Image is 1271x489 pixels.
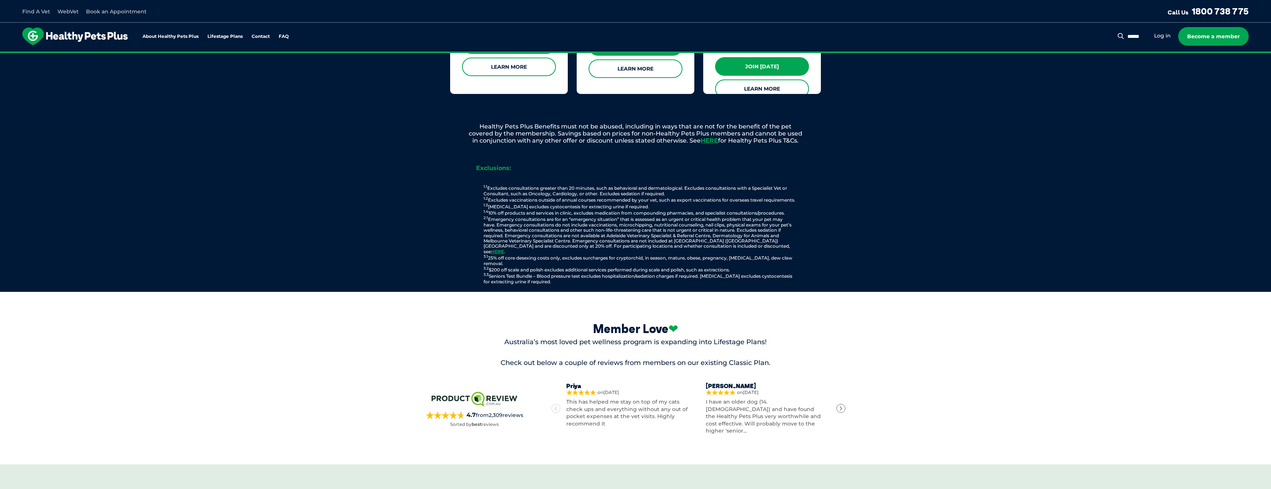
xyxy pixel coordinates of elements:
[484,215,488,220] sup: 2.1
[706,382,831,389] h4: [PERSON_NAME]
[484,203,488,208] sup: 1.3
[426,389,523,427] a: 4.7from2,309reviewsSorted bybestreviews
[1116,32,1126,40] button: Search
[476,164,511,172] strong: Exclusions:
[715,57,809,76] a: Join [DATE]
[597,390,691,395] span: on [DATE]
[484,209,488,214] sup: 1.4
[22,8,50,15] a: Find A Vet
[58,8,79,15] a: WebVet
[491,249,504,254] a: HERE
[566,382,691,428] a: Priyaon[DATE]This has helped me stay on top of my cats check ups and everything without any out o...
[462,58,556,76] a: Learn More
[484,184,487,189] sup: 1.1
[484,196,488,201] sup: 1.2
[252,34,270,39] a: Contact
[207,34,243,39] a: Lifestage Plans
[715,79,809,98] a: Learn More
[472,421,482,427] strong: best
[497,52,774,59] span: Proactive, preventative wellness program designed to keep your pet healthier and happier for longer
[566,382,691,389] h4: Priya
[86,8,147,15] a: Book an Appointment
[279,34,289,39] a: FAQ
[1154,32,1171,39] a: Log in
[426,358,845,368] p: Check out below a couple of reviews from members on our existing Classic Plan.
[706,389,736,395] div: 5 out of 5 stars
[443,123,829,144] p: Healthy Pets Plus Benefits must not be abused, including in ways that are not for the benefit of ...
[706,398,831,435] p: I have an older dog (14.[DEMOGRAPHIC_DATA]) and have found the Healthy Pets Plus very worthwhile ...
[706,382,831,435] a: [PERSON_NAME]on[DATE]I have an older dog (14.[DEMOGRAPHIC_DATA]) and have found the Healthy Pets ...
[426,338,845,347] p: Australia’s most loved pet wellness program is expanding into Lifestage Plans!
[566,389,596,395] div: 5 out of 5 stars
[484,254,488,259] sup: 3.1
[484,272,489,277] sup: 3.3
[450,421,499,428] p: Sorted by reviews
[1167,9,1189,16] span: Call Us
[143,34,199,39] a: About Healthy Pets Plus
[701,137,718,144] a: HERE
[465,411,523,419] span: from
[489,412,523,418] span: 2,309 reviews
[589,59,682,78] a: Learn More
[1178,27,1249,46] a: Become a member
[466,411,476,418] strong: 4.7
[566,398,691,427] p: This has helped me stay on top of my cats check ups and everything without any out of pocket expe...
[668,322,678,336] span: ❤
[22,27,128,45] img: hpp-logo
[426,411,465,419] div: 4.7 out of 5 stars
[1167,6,1249,17] a: Call Us1800 738 775
[484,266,489,271] sup: 3.2
[426,322,845,336] div: Member Love
[458,185,821,284] p: Excludes consultations greater than 20 minutes, such as behavioral and dermatological. Excludes c...
[737,390,831,395] span: on [DATE]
